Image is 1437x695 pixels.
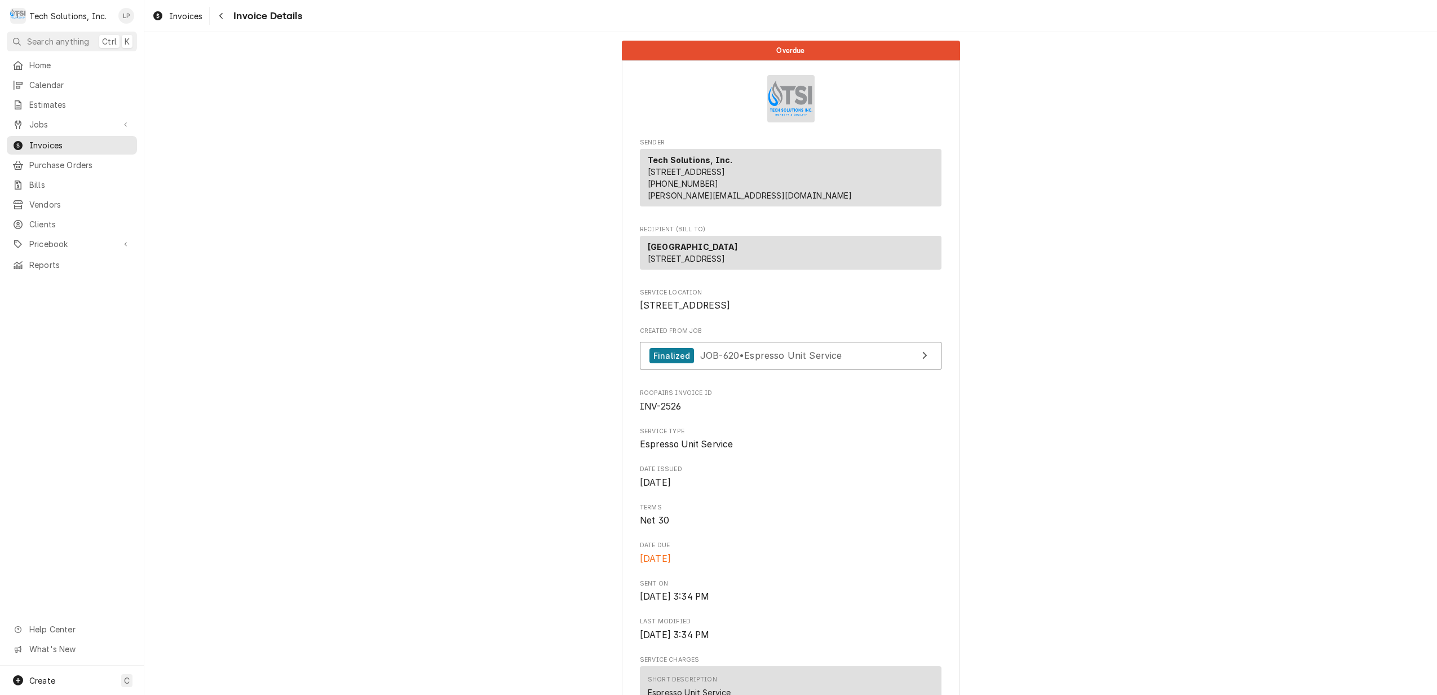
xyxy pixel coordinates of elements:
a: Purchase Orders [7,156,137,174]
span: Service Type [640,427,941,436]
span: Reports [29,259,131,271]
span: Clients [29,218,131,230]
span: What's New [29,643,130,655]
a: Home [7,56,137,74]
span: Bills [29,179,131,191]
span: [STREET_ADDRESS] [648,254,726,263]
span: Sender [640,138,941,147]
div: Date Due [640,541,941,565]
a: Calendar [7,76,137,94]
span: INV-2526 [640,401,681,412]
span: [DATE] 3:34 PM [640,630,709,640]
span: JOB-620 • Espresso Unit Service [700,350,842,361]
a: Reports [7,256,137,274]
div: Service Location [640,288,941,313]
span: K [125,36,130,47]
div: Service Type [640,427,941,451]
div: T [10,8,26,24]
span: [DATE] [640,553,671,564]
span: [DATE] 3:34 PM [640,591,709,602]
div: Status [622,41,960,60]
div: Invoice Sender [640,138,941,212]
span: Last Modified [640,617,941,626]
span: Terms [640,514,941,527]
span: Terms [640,503,941,512]
div: Created From Job [640,327,941,375]
span: Help Center [29,623,130,635]
span: Invoice Details [230,8,302,24]
span: Roopairs Invoice ID [640,400,941,414]
span: Service Charges [640,656,941,665]
a: Go to Pricebook [7,235,137,253]
span: Estimates [29,99,131,111]
a: View Job [640,342,941,370]
span: Sent On [640,579,941,588]
span: Date Issued [640,476,941,490]
a: Invoices [7,136,137,155]
div: Short Description [648,675,717,684]
span: Service Location [640,299,941,313]
span: Jobs [29,118,114,130]
span: Sent On [640,590,941,604]
span: Espresso Unit Service [640,439,733,450]
span: Last Modified [640,628,941,642]
a: [PERSON_NAME][EMAIL_ADDRESS][DOMAIN_NAME] [648,191,852,200]
a: Invoices [148,7,207,25]
button: Search anythingCtrlK [7,32,137,51]
a: Clients [7,215,137,234]
span: Invoices [169,10,202,22]
span: Invoices [29,139,131,151]
div: Sent On [640,579,941,604]
span: Recipient (Bill To) [640,225,941,234]
span: Created From Job [640,327,941,336]
div: LP [118,8,134,24]
span: Service Location [640,288,941,297]
span: Calendar [29,79,131,91]
div: Date Issued [640,465,941,489]
a: Estimates [7,95,137,114]
div: Sender [640,149,941,211]
a: Go to Help Center [7,620,137,639]
span: Home [29,59,131,71]
span: Pricebook [29,238,114,250]
span: [STREET_ADDRESS] [648,167,726,177]
span: Ctrl [102,36,117,47]
strong: Tech Solutions, Inc. [648,155,732,165]
span: Service Type [640,438,941,451]
div: Last Modified [640,617,941,641]
div: Recipient (Bill To) [640,236,941,270]
div: Terms [640,503,941,527]
span: Roopairs Invoice ID [640,389,941,398]
div: Tech Solutions, Inc.'s Avatar [10,8,26,24]
a: Vendors [7,195,137,214]
div: Invoice Recipient [640,225,941,275]
span: Net 30 [640,515,669,526]
a: Go to What's New [7,640,137,658]
span: Date Due [640,552,941,566]
div: Finalized [649,348,694,363]
span: Purchase Orders [29,159,131,171]
span: Date Due [640,541,941,550]
div: Roopairs Invoice ID [640,389,941,413]
div: Lisa Paschal's Avatar [118,8,134,24]
span: [STREET_ADDRESS] [640,300,731,311]
a: Go to Jobs [7,115,137,134]
span: [DATE] [640,477,671,488]
span: Date Issued [640,465,941,474]
span: Search anything [27,36,89,47]
span: Overdue [776,47,804,54]
img: Logo [767,75,815,122]
span: Vendors [29,199,131,210]
div: Recipient (Bill To) [640,236,941,274]
a: [PHONE_NUMBER] [648,179,718,188]
a: Bills [7,175,137,194]
button: Navigate back [212,7,230,25]
span: C [124,675,130,687]
div: Tech Solutions, Inc. [29,10,107,22]
span: Create [29,676,55,685]
div: Sender [640,149,941,206]
strong: [GEOGRAPHIC_DATA] [648,242,737,252]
